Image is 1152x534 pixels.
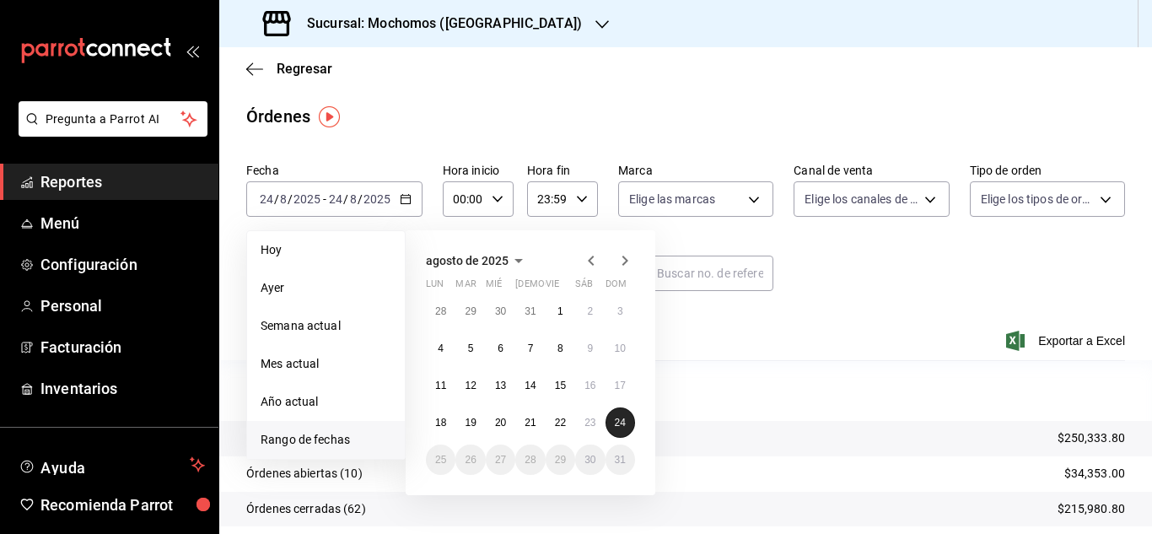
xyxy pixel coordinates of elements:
[657,256,773,290] input: Buscar no. de referencia
[465,454,476,466] abbr: 26 de agosto de 2025
[465,380,476,391] abbr: 12 de agosto de 2025
[426,251,529,271] button: agosto de 2025
[527,165,598,176] label: Hora fin
[970,165,1125,176] label: Tipo de orden
[259,192,274,206] input: --
[515,370,545,401] button: 14 de agosto de 2025
[584,380,595,391] abbr: 16 de agosto de 2025
[455,370,485,401] button: 12 de agosto de 2025
[587,343,593,354] abbr: 9 de agosto de 2025
[426,407,455,438] button: 18 de agosto de 2025
[40,494,205,516] span: Recomienda Parrot
[546,407,575,438] button: 22 de agosto de 2025
[246,61,332,77] button: Regresar
[468,343,474,354] abbr: 5 de agosto de 2025
[546,296,575,326] button: 1 de agosto de 2025
[1058,429,1125,447] p: $250,333.80
[515,445,545,475] button: 28 de agosto de 2025
[246,104,310,129] div: Órdenes
[1058,500,1125,518] p: $215,980.80
[546,278,559,296] abbr: viernes
[261,279,391,297] span: Ayer
[615,343,626,354] abbr: 10 de agosto de 2025
[349,192,358,206] input: --
[495,305,506,317] abbr: 30 de julio de 2025
[40,170,205,193] span: Reportes
[486,407,515,438] button: 20 de agosto de 2025
[455,445,485,475] button: 26 de agosto de 2025
[465,417,476,429] abbr: 19 de agosto de 2025
[555,454,566,466] abbr: 29 de agosto de 2025
[261,393,391,411] span: Año actual
[546,370,575,401] button: 15 de agosto de 2025
[617,305,623,317] abbr: 3 de agosto de 2025
[546,445,575,475] button: 29 de agosto de 2025
[981,191,1094,208] span: Elige los tipos de orden
[261,241,391,259] span: Hoy
[319,106,340,127] button: Tooltip marker
[525,305,536,317] abbr: 31 de julio de 2025
[435,417,446,429] abbr: 18 de agosto de 2025
[261,355,391,373] span: Mes actual
[465,305,476,317] abbr: 29 de julio de 2025
[525,417,536,429] abbr: 21 de agosto de 2025
[805,191,918,208] span: Elige los canales de venta
[435,305,446,317] abbr: 28 de julio de 2025
[575,296,605,326] button: 2 de agosto de 2025
[19,101,207,137] button: Pregunta a Parrot AI
[40,294,205,317] span: Personal
[606,407,635,438] button: 24 de agosto de 2025
[606,333,635,364] button: 10 de agosto de 2025
[546,333,575,364] button: 8 de agosto de 2025
[426,278,444,296] abbr: lunes
[323,192,326,206] span: -
[555,417,566,429] abbr: 22 de agosto de 2025
[575,445,605,475] button: 30 de agosto de 2025
[12,122,207,140] a: Pregunta a Parrot AI
[435,380,446,391] abbr: 11 de agosto de 2025
[606,370,635,401] button: 17 de agosto de 2025
[261,431,391,449] span: Rango de fechas
[557,305,563,317] abbr: 1 de agosto de 2025
[575,278,593,296] abbr: sábado
[358,192,363,206] span: /
[606,445,635,475] button: 31 de agosto de 2025
[455,407,485,438] button: 19 de agosto de 2025
[495,380,506,391] abbr: 13 de agosto de 2025
[629,191,715,208] span: Elige las marcas
[426,333,455,364] button: 4 de agosto de 2025
[515,333,545,364] button: 7 de agosto de 2025
[575,407,605,438] button: 23 de agosto de 2025
[343,192,348,206] span: /
[515,296,545,326] button: 31 de julio de 2025
[557,343,563,354] abbr: 8 de agosto de 2025
[443,165,514,176] label: Hora inicio
[1009,331,1125,351] button: Exportar a Excel
[40,253,205,276] span: Configuración
[575,333,605,364] button: 9 de agosto de 2025
[486,278,502,296] abbr: miércoles
[261,317,391,335] span: Semana actual
[615,417,626,429] abbr: 24 de agosto de 2025
[274,192,279,206] span: /
[328,192,343,206] input: --
[528,343,534,354] abbr: 7 de agosto de 2025
[438,343,444,354] abbr: 4 de agosto de 2025
[584,454,595,466] abbr: 30 de agosto de 2025
[455,296,485,326] button: 29 de julio de 2025
[618,165,773,176] label: Marca
[426,370,455,401] button: 11 de agosto de 2025
[587,305,593,317] abbr: 2 de agosto de 2025
[426,254,509,267] span: agosto de 2025
[293,13,582,34] h3: Sucursal: Mochomos ([GEOGRAPHIC_DATA])
[486,445,515,475] button: 27 de agosto de 2025
[606,278,627,296] abbr: domingo
[525,454,536,466] abbr: 28 de agosto de 2025
[435,454,446,466] abbr: 25 de agosto de 2025
[575,370,605,401] button: 16 de agosto de 2025
[288,192,293,206] span: /
[498,343,503,354] abbr: 6 de agosto de 2025
[46,111,181,128] span: Pregunta a Parrot AI
[794,165,949,176] label: Canal de venta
